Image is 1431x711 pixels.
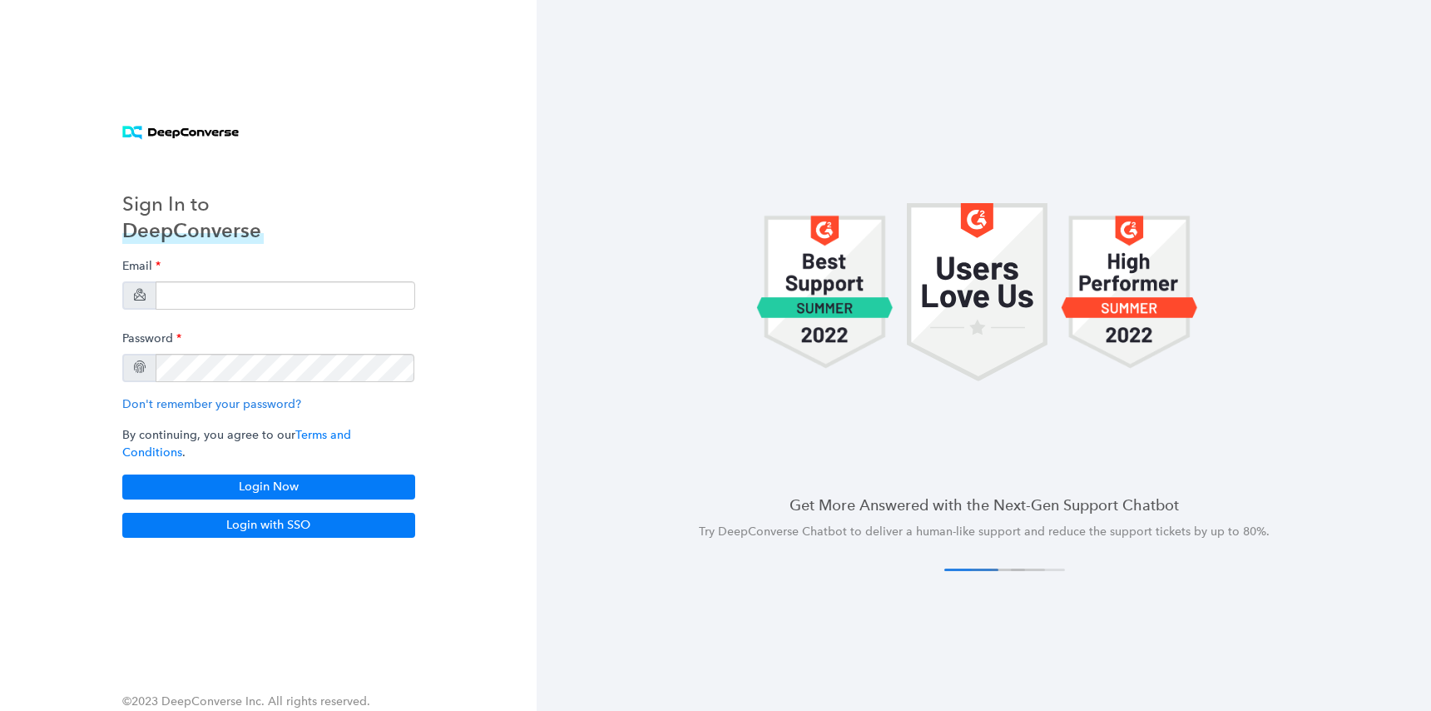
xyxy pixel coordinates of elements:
a: Terms and Conditions [122,428,351,460]
h3: Sign In to [122,191,264,217]
img: carousel 1 [1061,203,1197,381]
h4: Get More Answered with the Next-Gen Support Chatbot [577,495,1391,515]
p: By continuing, you agree to our . [122,426,415,461]
button: 3 [991,569,1045,571]
label: Email [122,251,161,281]
button: 1 [944,569,998,571]
h3: DeepConverse [122,217,264,244]
span: Try DeepConverse Chatbot to deliver a human-like support and reduce the support tickets by up to ... [699,525,1270,539]
button: 4 [1011,569,1065,571]
img: horizontal logo [122,126,240,140]
button: 2 [971,569,1025,571]
a: Don't remember your password? [122,397,301,411]
img: carousel 1 [756,203,893,381]
span: ©2023 DeepConverse Inc. All rights reserved. [122,694,370,709]
button: Login Now [122,475,415,500]
label: Password [122,323,181,354]
button: Login with SSO [122,513,415,538]
img: carousel 1 [907,203,1047,381]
